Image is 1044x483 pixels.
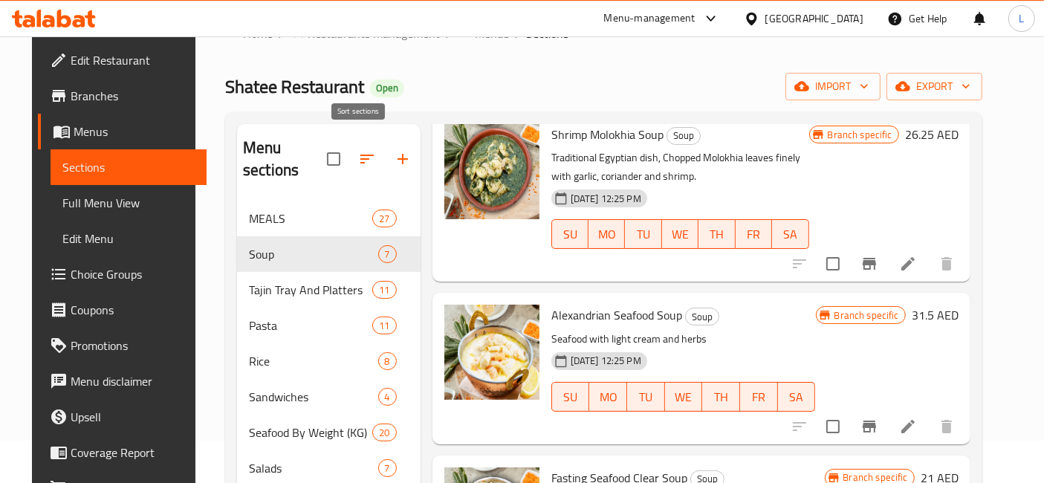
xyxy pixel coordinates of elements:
span: Rice [249,352,378,370]
span: Sections [62,158,195,176]
div: Soup [685,308,719,325]
span: Soup [667,127,700,144]
a: Choice Groups [38,256,207,292]
span: Menu disclaimer [71,372,195,390]
button: export [886,73,982,100]
button: SA [772,219,808,249]
span: WE [671,386,697,408]
a: Edit Restaurant [38,42,207,78]
div: Seafood By Weight (KG) [249,424,372,441]
a: Menus [38,114,207,149]
span: 11 [373,283,395,297]
button: FR [740,382,778,412]
li: / [279,25,284,42]
span: Sandwiches [249,388,378,406]
span: MO [595,386,621,408]
h6: 26.25 AED [905,124,959,145]
p: Seafood with light cream and herbs [551,330,816,349]
button: Add section [385,141,421,177]
li: / [515,25,520,42]
a: Menus [457,24,509,43]
button: FR [736,219,772,249]
div: items [372,210,396,227]
span: Open [370,82,404,94]
div: Pasta11 [237,308,421,343]
button: MO [589,219,625,249]
button: TH [698,219,735,249]
button: TU [625,219,661,249]
span: Branch specific [829,308,905,322]
span: Branches [71,87,195,105]
span: Branch specific [822,128,898,142]
div: items [378,245,397,263]
span: Upsell [71,408,195,426]
div: Soup [667,127,701,145]
span: Shrimp Molokhia Soup [551,123,664,146]
span: Select all sections [318,143,349,175]
span: Sections [526,25,568,42]
span: Promotions [71,337,195,354]
li: / [446,25,451,42]
p: Traditional Egyptian dish, Chopped Molokhia leaves finely with garlic, coriander and shrimp. [551,149,809,186]
button: Branch-specific-item [852,409,887,444]
span: WE [668,224,693,245]
img: Alexandrian Seafood Soup [444,305,539,400]
span: Alexandrian Seafood Soup [551,304,682,326]
span: FR [742,224,766,245]
span: TH [704,224,729,245]
span: 20 [373,426,395,440]
span: 7 [379,247,396,262]
span: 7 [379,461,396,476]
span: Restaurants management [308,25,440,42]
span: TU [633,386,659,408]
div: Salads [249,459,378,477]
div: Sandwiches4 [237,379,421,415]
span: Edit Menu [62,230,195,247]
span: TH [708,386,734,408]
span: TU [631,224,655,245]
button: delete [929,246,964,282]
div: items [378,352,397,370]
span: Coverage Report [71,444,195,461]
button: Branch-specific-item [852,246,887,282]
button: MO [589,382,627,412]
span: Select to update [817,248,849,279]
div: Open [370,80,404,97]
button: TU [627,382,665,412]
a: Coupons [38,292,207,328]
span: SA [784,386,810,408]
a: Edit menu item [899,418,917,435]
h2: Menu sections [243,137,327,181]
a: Upsell [38,399,207,435]
a: Sections [51,149,207,185]
span: [DATE] 12:25 PM [565,192,647,206]
div: items [372,424,396,441]
a: Menu disclaimer [38,363,207,399]
button: SU [551,219,589,249]
span: 11 [373,319,395,333]
span: 27 [373,212,395,226]
span: Soup [686,308,719,325]
span: Menus [74,123,195,140]
span: export [898,77,970,96]
a: Home [225,25,273,42]
a: Edit menu item [899,255,917,273]
span: MEALS [249,210,372,227]
span: SU [558,224,583,245]
div: Rice8 [237,343,421,379]
div: Seafood By Weight (KG)20 [237,415,421,450]
a: Edit Menu [51,221,207,256]
span: Choice Groups [71,265,195,283]
div: items [372,317,396,334]
span: FR [746,386,772,408]
span: SA [778,224,803,245]
div: Soup [249,245,378,263]
span: Coupons [71,301,195,319]
div: Soup7 [237,236,421,272]
span: Shatee Restaurant [225,70,364,103]
span: Full Menu View [62,194,195,212]
a: Full Menu View [51,185,207,221]
div: MEALS27 [237,201,421,236]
